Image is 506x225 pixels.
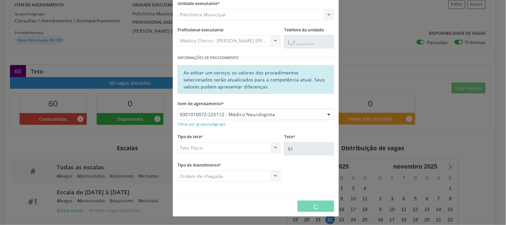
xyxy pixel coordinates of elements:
a: Filtrar por grupo/subgrupo [177,121,225,127]
label: Teto [284,132,295,142]
label: Tipo de Atendimento [177,160,221,171]
label: Profissional executante [177,25,223,35]
input: (__) _____-___ [284,35,334,48]
div: Ao editar um serviço, os valores dos procedimentos selecionados serão atualizados para a competên... [177,65,334,94]
input: Ex. 100 [284,142,334,156]
small: Informações de Procedimento [177,55,239,61]
label: Item de agendamento [177,98,224,109]
label: Telefone da unidade [284,25,324,35]
label: Tipo de teto [177,132,203,142]
span: 0301010072-225112 - Médico Neurologista [180,111,321,118]
small: Filtrar por grupo/subgrupo [177,122,225,127]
